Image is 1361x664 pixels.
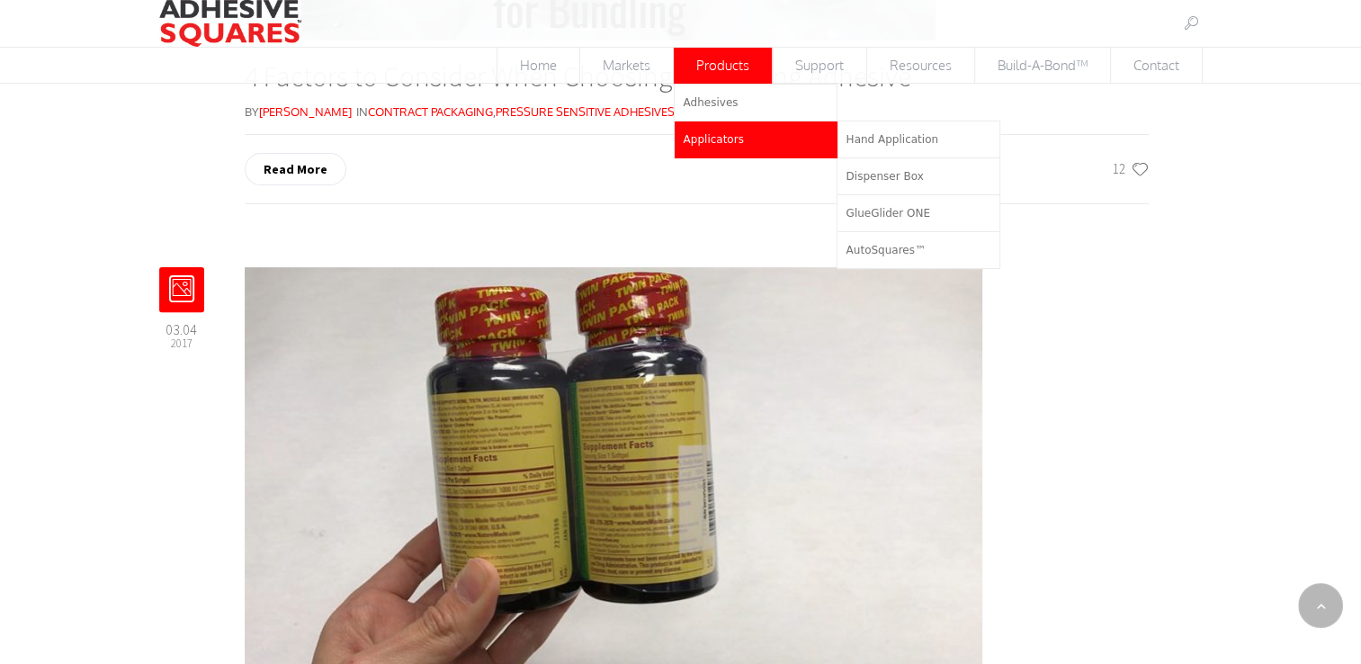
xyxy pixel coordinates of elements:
a: AutoSquares™ [837,232,999,268]
a: Read More [245,153,346,185]
a: Applicators [675,121,837,157]
span: 03.04 [166,317,197,342]
span: GlueGlider ONE [846,207,930,220]
a: 12 [1113,160,1133,177]
span: Build-A-Bond™ [975,48,1110,83]
abbr: April 3, 2017 [159,312,204,354]
a: Bundling Items in Packaging and Fulfillment [245,457,982,473]
a: Build-A-Bond™ [975,48,1111,84]
a: Home [497,48,580,84]
a: Contract Packaging [368,104,493,119]
a: Hand Application [837,121,999,157]
span: Support [773,48,866,83]
span: Hand Application [846,133,938,146]
a: Support [773,48,867,84]
span: AutoSquares™ [846,244,926,256]
span: Dispenser Box [846,170,924,183]
span: Adhesives [684,96,739,109]
span: By [245,104,352,119]
a: Dispenser Box [837,158,999,194]
a: Pressure Sensitive Adhesives [496,104,675,119]
span: Contact [1111,48,1202,83]
span: Home [497,48,579,83]
span: Products [674,48,772,83]
span: 12 [1113,160,1125,177]
span: In , , [356,104,796,119]
span: 2017 [159,333,204,354]
span: Applicators [684,133,744,146]
a: GlueGlider ONE [837,195,999,231]
span: Markets [580,48,673,83]
span: Resources [867,48,974,83]
a: [PERSON_NAME] [259,104,352,119]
